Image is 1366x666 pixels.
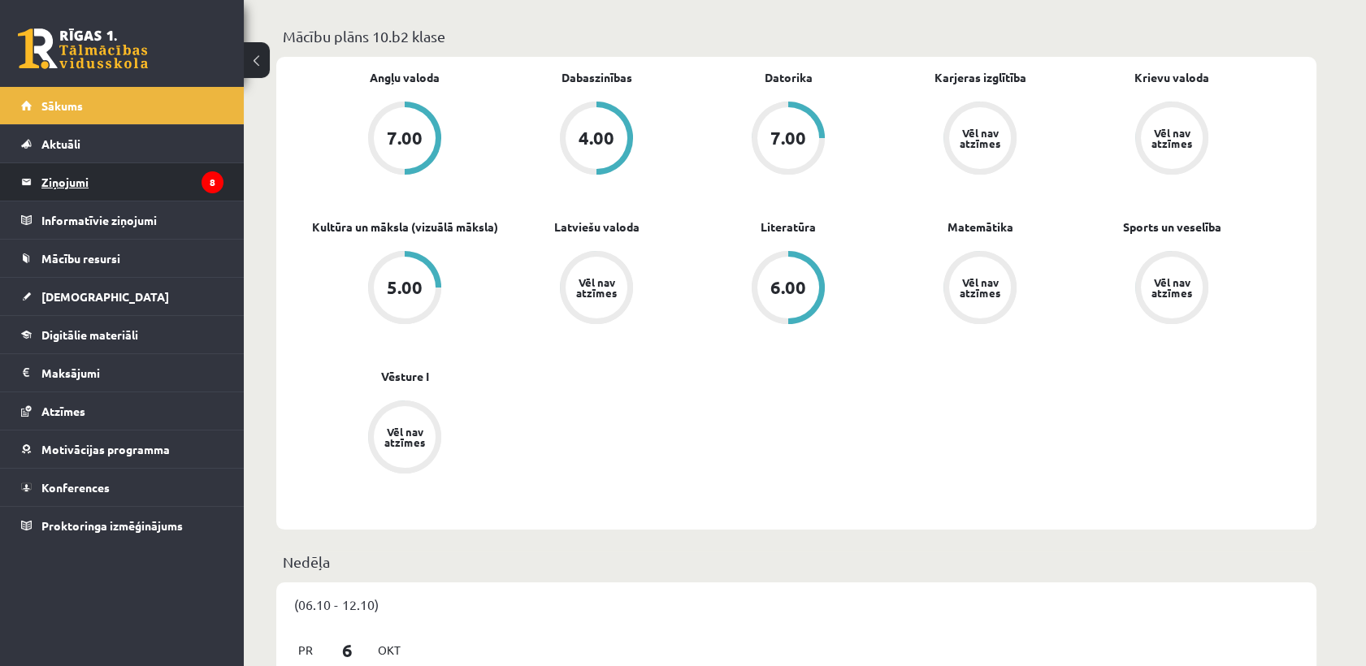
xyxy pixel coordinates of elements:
[21,469,223,506] a: Konferences
[692,102,884,178] a: 7.00
[1076,251,1268,327] a: Vēl nav atzīmes
[41,136,80,151] span: Aktuāli
[41,518,183,533] span: Proktoringa izmēģinājums
[41,442,170,456] span: Motivācijas programma
[1076,102,1268,178] a: Vēl nav atzīmes
[41,480,110,495] span: Konferences
[562,69,632,86] a: Dabaszinības
[1149,277,1195,298] div: Vēl nav atzīmes
[574,277,619,298] div: Vēl nav atzīmes
[21,507,223,544] a: Proktoringa izmēģinājums
[957,277,1003,298] div: Vēl nav atzīmes
[41,251,120,266] span: Mācību resursi
[283,25,1310,47] p: Mācību plāns 10.b2 klase
[21,125,223,162] a: Aktuāli
[1123,218,1221,236] a: Sports un veselība
[288,638,323,663] span: Pr
[372,638,406,663] span: Okt
[770,129,806,147] div: 7.00
[21,201,223,239] a: Informatīvie ziņojumi
[884,102,1076,178] a: Vēl nav atzīmes
[765,69,813,86] a: Datorika
[579,129,614,147] div: 4.00
[309,251,501,327] a: 5.00
[312,218,498,236] a: Kultūra un māksla (vizuālā māksla)
[770,279,806,296] div: 6.00
[283,551,1310,573] p: Nedēļa
[41,98,83,113] span: Sākums
[309,102,501,178] a: 7.00
[21,278,223,315] a: [DEMOGRAPHIC_DATA]
[21,354,223,391] a: Maksājumi
[21,163,223,201] a: Ziņojumi8
[276,582,1316,626] div: (06.10 - 12.10)
[41,354,223,391] legend: Maksājumi
[387,279,423,296] div: 5.00
[387,129,423,147] div: 7.00
[935,69,1026,86] a: Karjeras izglītība
[41,163,223,201] legend: Ziņojumi
[554,218,640,236] a: Latviešu valoda
[309,400,501,477] a: Vēl nav atzīmes
[323,637,373,664] span: 6
[41,327,138,342] span: Digitālie materiāli
[1149,128,1195,149] div: Vēl nav atzīmes
[948,218,1013,236] a: Matemātika
[692,251,884,327] a: 6.00
[18,28,148,69] a: Rīgas 1. Tālmācības vidusskola
[1134,69,1209,86] a: Krievu valoda
[41,201,223,239] legend: Informatīvie ziņojumi
[21,87,223,124] a: Sākums
[41,289,169,304] span: [DEMOGRAPHIC_DATA]
[21,392,223,430] a: Atzīmes
[382,426,427,448] div: Vēl nav atzīmes
[370,69,440,86] a: Angļu valoda
[21,240,223,277] a: Mācību resursi
[381,368,429,385] a: Vēsture I
[957,128,1003,149] div: Vēl nav atzīmes
[202,171,223,193] i: 8
[501,102,692,178] a: 4.00
[41,404,85,418] span: Atzīmes
[884,251,1076,327] a: Vēl nav atzīmes
[501,251,692,327] a: Vēl nav atzīmes
[761,218,816,236] a: Literatūra
[21,316,223,353] a: Digitālie materiāli
[21,430,223,468] a: Motivācijas programma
